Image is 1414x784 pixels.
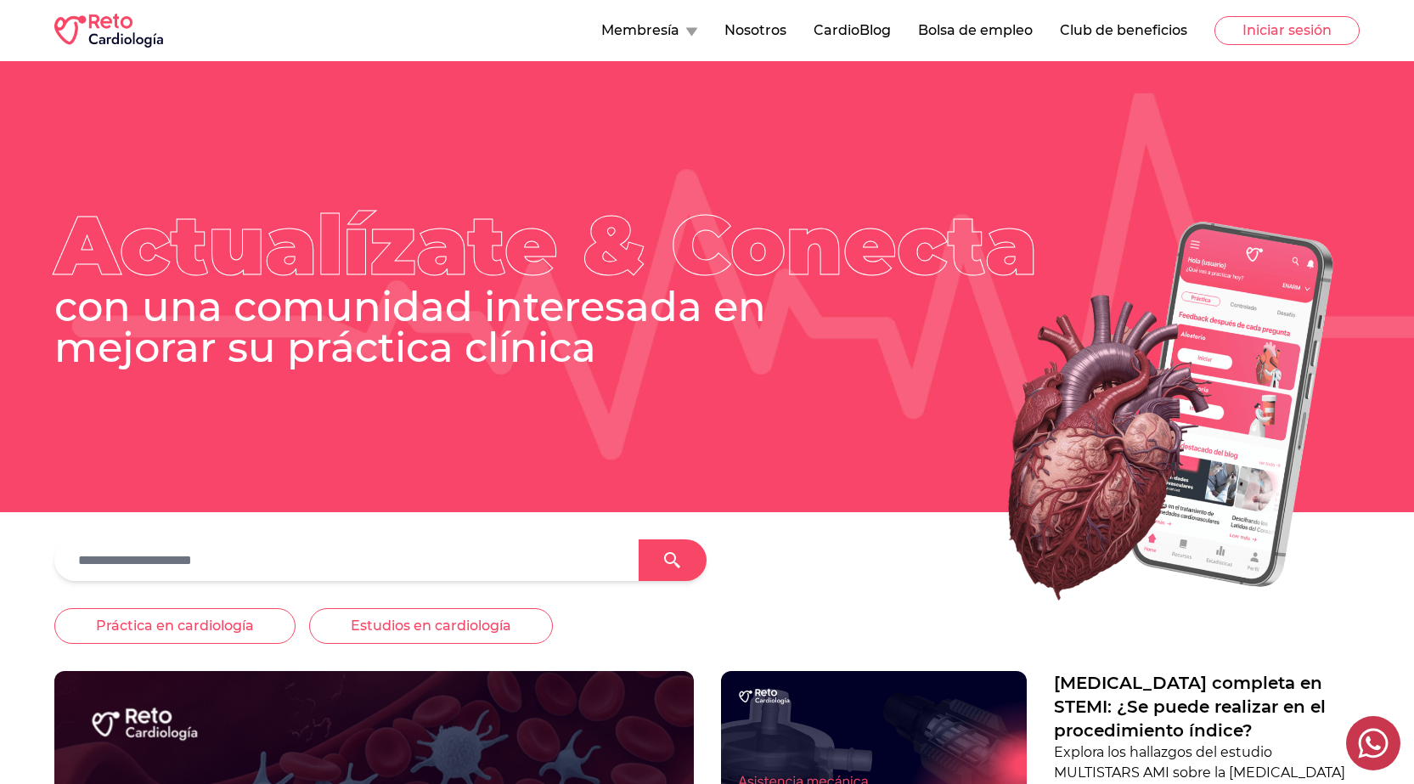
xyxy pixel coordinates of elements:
[724,20,786,41] button: Nosotros
[54,14,163,48] img: RETO Cardio Logo
[601,20,697,41] button: Membresía
[1060,20,1187,41] button: Club de beneficios
[1214,16,1360,45] button: Iniciar sesión
[814,20,891,41] button: CardioBlog
[918,20,1033,41] button: Bolsa de empleo
[1054,671,1360,742] a: [MEDICAL_DATA] completa en STEMI: ¿Se puede realizar en el procedimiento índice?
[54,608,296,644] button: Práctica en cardiología
[917,200,1360,624] img: Heart
[309,608,553,644] button: Estudios en cardiología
